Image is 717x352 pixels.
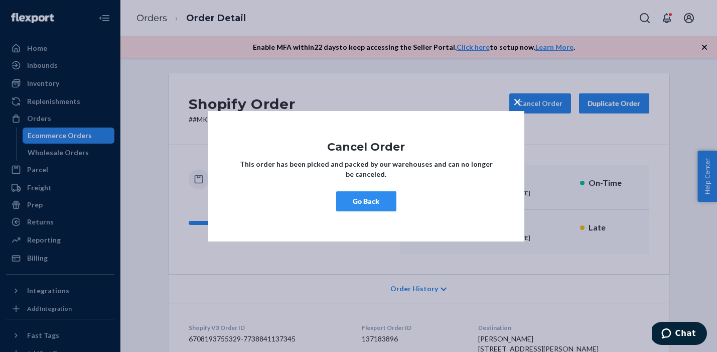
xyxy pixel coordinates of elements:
[336,191,396,211] button: Go Back
[513,92,521,109] span: ×
[238,141,494,153] h1: Cancel Order
[240,160,493,178] strong: This order has been picked and packed by our warehouses and can no longer be canceled.
[652,322,707,347] iframe: Opens a widget where you can chat to one of our agents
